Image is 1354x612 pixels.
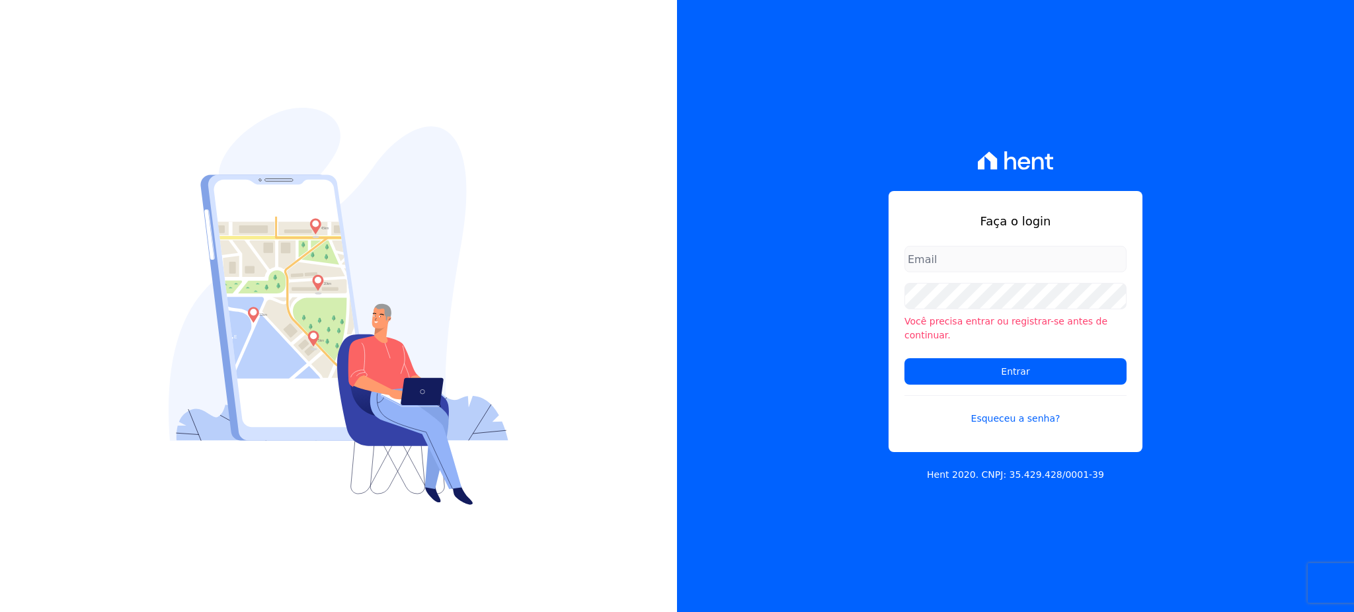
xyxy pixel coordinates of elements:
p: Hent 2020. CNPJ: 35.429.428/0001-39 [927,468,1104,482]
img: Login [169,108,508,505]
h1: Faça o login [904,212,1127,230]
input: Email [904,246,1127,272]
li: Você precisa entrar ou registrar-se antes de continuar. [904,315,1127,342]
input: Entrar [904,358,1127,385]
a: Esqueceu a senha? [904,395,1127,426]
